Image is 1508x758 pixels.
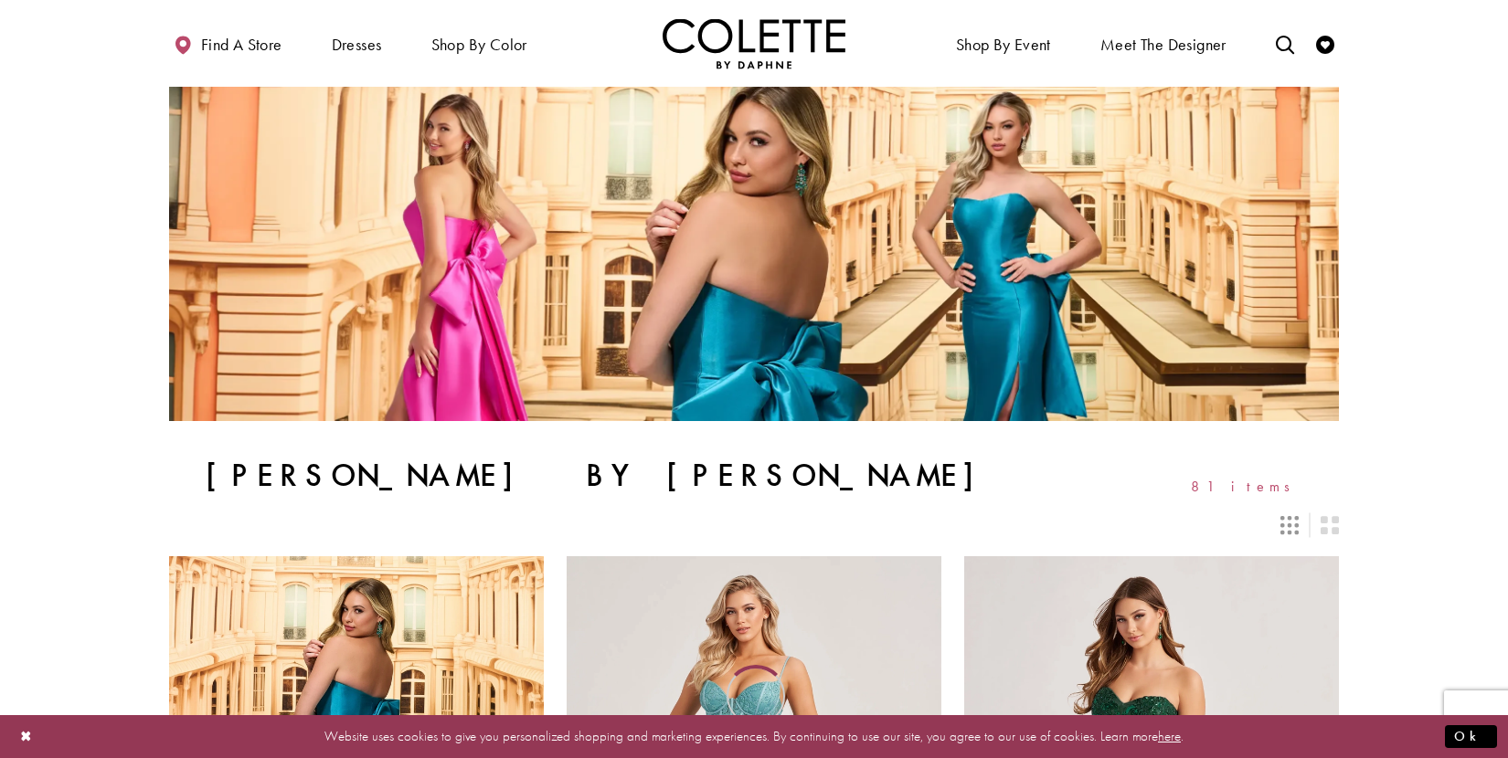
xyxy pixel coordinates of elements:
span: Find a store [201,36,282,54]
span: Shop by color [427,18,532,68]
span: Dresses [327,18,387,68]
a: Visit Home Page [663,18,845,68]
a: Find a store [169,18,286,68]
img: Colette by Daphne [663,18,845,68]
span: Shop by color [431,36,527,54]
button: Submit Dialog [1445,725,1497,748]
span: Switch layout to 3 columns [1280,516,1299,534]
span: Meet the designer [1100,36,1227,54]
p: Website uses cookies to give you personalized shopping and marketing experiences. By continuing t... [132,724,1376,749]
button: Close Dialog [11,721,42,753]
span: Dresses [332,36,382,54]
span: Shop By Event [956,36,1051,54]
a: Toggle search [1271,18,1299,68]
div: Layout Controls [158,505,1350,545]
a: Check Wishlist [1312,18,1339,68]
a: here [1158,727,1181,745]
span: Switch layout to 2 columns [1321,516,1339,534]
h1: [PERSON_NAME] by [PERSON_NAME] [206,458,1014,494]
span: 81 items [1191,479,1302,494]
span: Shop By Event [951,18,1056,68]
a: Meet the designer [1096,18,1231,68]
